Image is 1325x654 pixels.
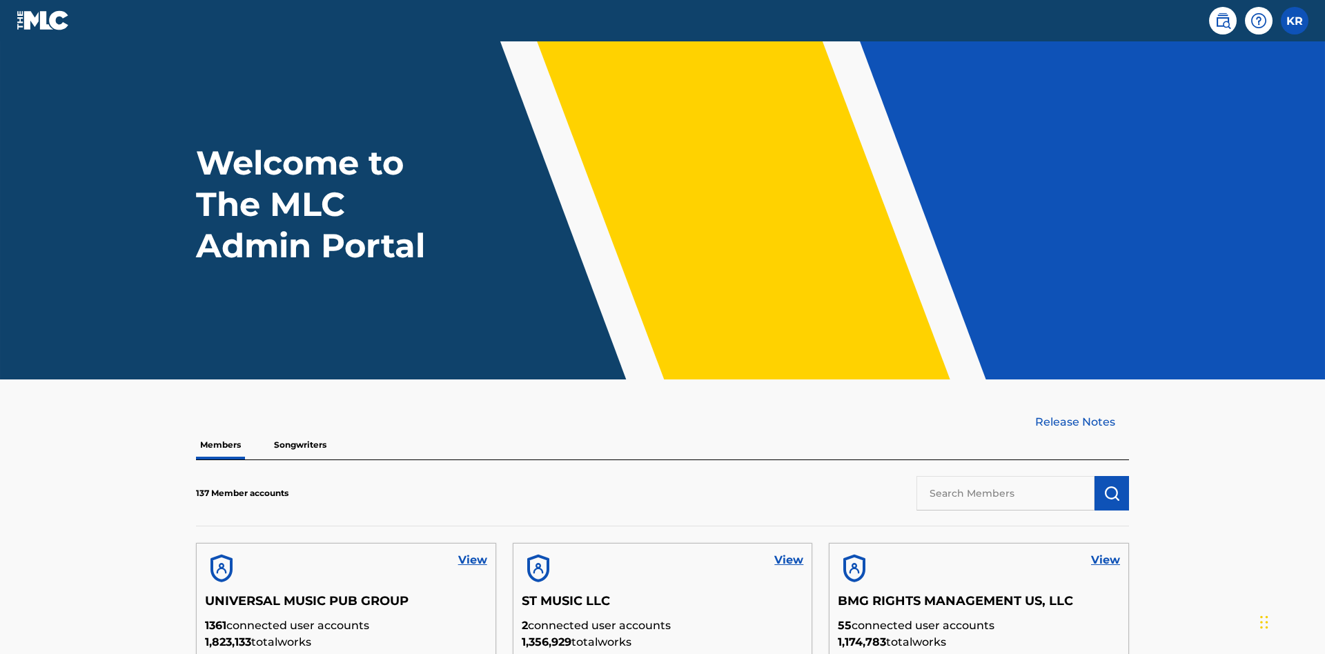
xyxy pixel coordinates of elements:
img: help [1250,12,1267,29]
input: Search Members [916,476,1095,511]
img: account [522,552,555,585]
a: Public Search [1209,7,1237,34]
p: total works [522,634,804,651]
p: Members [196,430,245,459]
img: account [838,552,871,585]
p: connected user accounts [522,617,804,634]
h5: BMG RIGHTS MANAGEMENT US, LLC [838,593,1120,617]
span: 1,174,783 [838,635,886,648]
img: search [1215,12,1231,29]
p: total works [205,634,487,651]
h5: ST MUSIC LLC [522,593,804,617]
h1: Welcome to The MLC Admin Portal [196,142,454,266]
div: Help [1245,7,1273,34]
img: Search Works [1103,485,1120,502]
p: total works [838,634,1120,651]
a: View [774,552,803,568]
img: account [205,552,238,585]
a: View [458,552,487,568]
p: connected user accounts [838,617,1120,634]
div: Drag [1260,602,1268,643]
span: 2 [522,619,528,632]
iframe: Chat Widget [1256,588,1325,654]
p: connected user accounts [205,617,487,634]
span: 1,356,929 [522,635,571,648]
a: Release Notes [1035,414,1129,430]
img: MLC Logo [17,10,70,30]
a: View [1091,552,1120,568]
p: 137 Member accounts [196,487,288,499]
span: 1,823,133 [205,635,251,648]
span: 55 [838,619,852,632]
div: User Menu [1281,7,1308,34]
p: Songwriters [270,430,331,459]
span: 1361 [205,619,226,632]
h5: UNIVERSAL MUSIC PUB GROUP [205,593,487,617]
